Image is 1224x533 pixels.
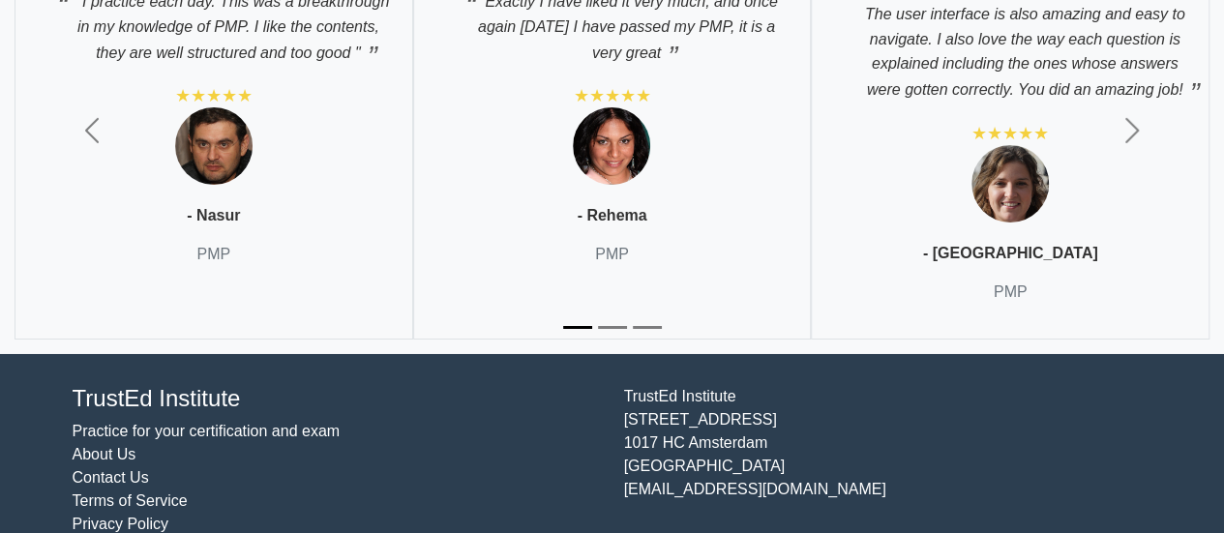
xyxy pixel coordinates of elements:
div: ★★★★★ [573,84,650,107]
button: Slide 1 [563,316,592,339]
p: PMP [196,243,230,266]
a: About Us [73,446,136,462]
button: Slide 2 [598,316,627,339]
img: Testimonial 1 [175,107,253,185]
a: Terms of Service [73,492,188,509]
img: Testimonial 2 [573,107,650,185]
h4: TrustEd Institute [73,385,601,413]
a: Privacy Policy [73,516,169,532]
div: ★★★★★ [971,122,1049,145]
button: Slide 3 [633,316,662,339]
p: - Nasur [187,204,240,227]
p: PMP [595,243,629,266]
img: Testimonial 3 [971,145,1049,222]
p: - Rehema [577,204,646,227]
a: Contact Us [73,469,149,486]
p: - [GEOGRAPHIC_DATA] [923,242,1098,265]
a: Practice for your certification and exam [73,423,341,439]
p: PMP [994,281,1028,304]
div: ★★★★★ [175,84,253,107]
